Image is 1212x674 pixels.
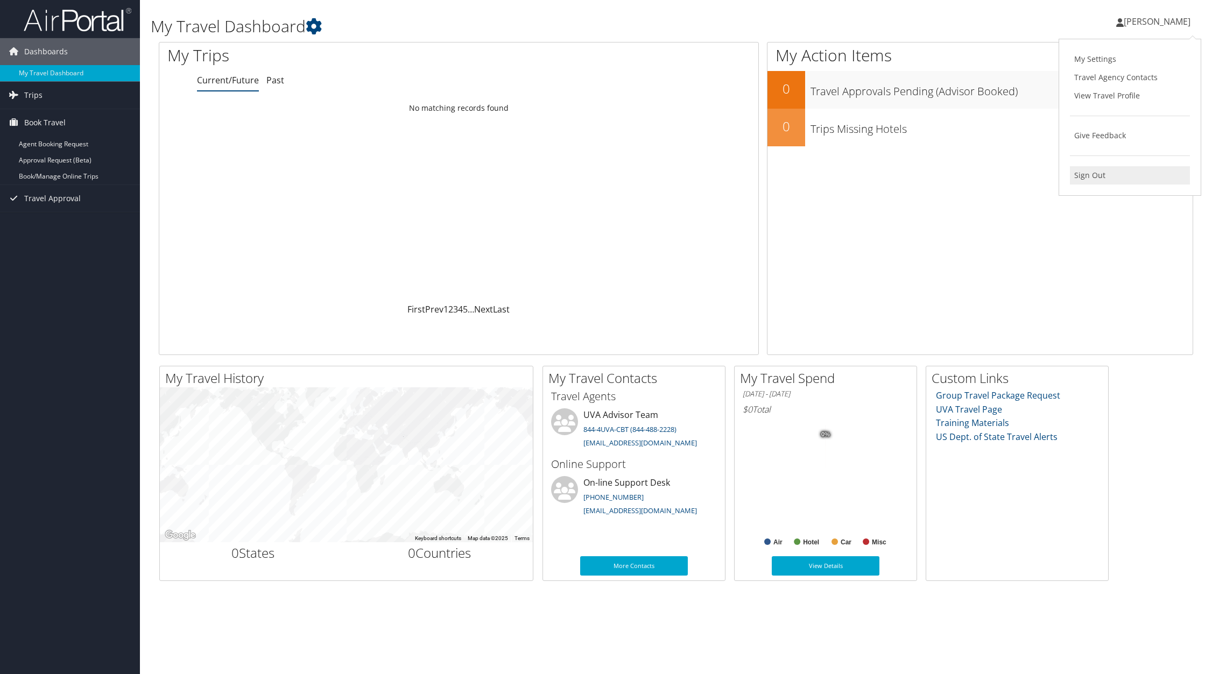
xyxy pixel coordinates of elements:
text: Hotel [803,538,819,546]
h1: My Travel Dashboard [151,15,851,38]
a: 5 [463,303,468,315]
h2: My Travel Spend [740,369,917,387]
a: More Contacts [580,556,688,576]
a: 4 [458,303,463,315]
text: Car [841,538,851,546]
span: $0 [743,403,752,415]
a: 3 [453,303,458,315]
span: Dashboards [24,38,68,65]
img: airportal-logo.png [24,7,131,32]
img: Google [163,528,198,542]
h3: Travel Agents [551,389,717,404]
h6: Total [743,403,908,415]
a: [EMAIL_ADDRESS][DOMAIN_NAME] [583,438,697,448]
h3: Online Support [551,457,717,472]
h2: States [168,544,339,562]
span: Map data ©2025 [468,535,508,541]
a: Prev [425,303,443,315]
a: [EMAIL_ADDRESS][DOMAIN_NAME] [583,506,697,515]
a: My Settings [1070,50,1190,68]
a: Past [266,74,284,86]
text: Air [773,538,783,546]
a: Give Feedback [1070,126,1190,145]
span: … [468,303,474,315]
a: View Details [772,556,879,576]
span: 0 [231,544,239,562]
button: Keyboard shortcuts [415,535,461,542]
span: Book Travel [24,109,66,136]
h2: Countries [355,544,525,562]
h1: My Action Items [767,44,1193,67]
span: Trips [24,82,43,109]
a: Last [493,303,510,315]
a: [PERSON_NAME] [1116,5,1201,38]
a: Sign Out [1070,166,1190,185]
a: 0Trips Missing Hotels [767,109,1193,146]
a: Current/Future [197,74,259,86]
li: UVA Advisor Team [546,408,722,452]
a: Open this area in Google Maps (opens a new window) [163,528,198,542]
td: No matching records found [159,98,758,118]
h6: [DATE] - [DATE] [743,389,908,399]
text: Misc [872,538,886,546]
h3: Trips Missing Hotels [811,116,1193,137]
h2: 0 [767,80,805,98]
h1: My Trips [167,44,501,67]
a: First [407,303,425,315]
h2: My Travel History [165,369,533,387]
a: View Travel Profile [1070,87,1190,105]
span: Travel Approval [24,185,81,212]
span: 0 [408,544,415,562]
h2: My Travel Contacts [548,369,725,387]
h2: 0 [767,117,805,136]
a: 1 [443,303,448,315]
a: Group Travel Package Request [936,389,1060,401]
span: [PERSON_NAME] [1124,16,1190,27]
a: US Dept. of State Travel Alerts [936,431,1058,443]
tspan: 0% [821,431,830,438]
a: 2 [448,303,453,315]
a: 844-4UVA-CBT (844-488-2228) [583,424,677,434]
li: On-line Support Desk [546,476,722,520]
a: Training Materials [936,417,1009,429]
h2: Custom Links [932,369,1108,387]
a: 0Travel Approvals Pending (Advisor Booked) [767,71,1193,109]
h3: Travel Approvals Pending (Advisor Booked) [811,79,1193,99]
a: Next [474,303,493,315]
a: UVA Travel Page [936,403,1002,415]
a: Terms (opens in new tab) [515,535,530,541]
a: Travel Agency Contacts [1070,68,1190,87]
a: [PHONE_NUMBER] [583,492,644,502]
